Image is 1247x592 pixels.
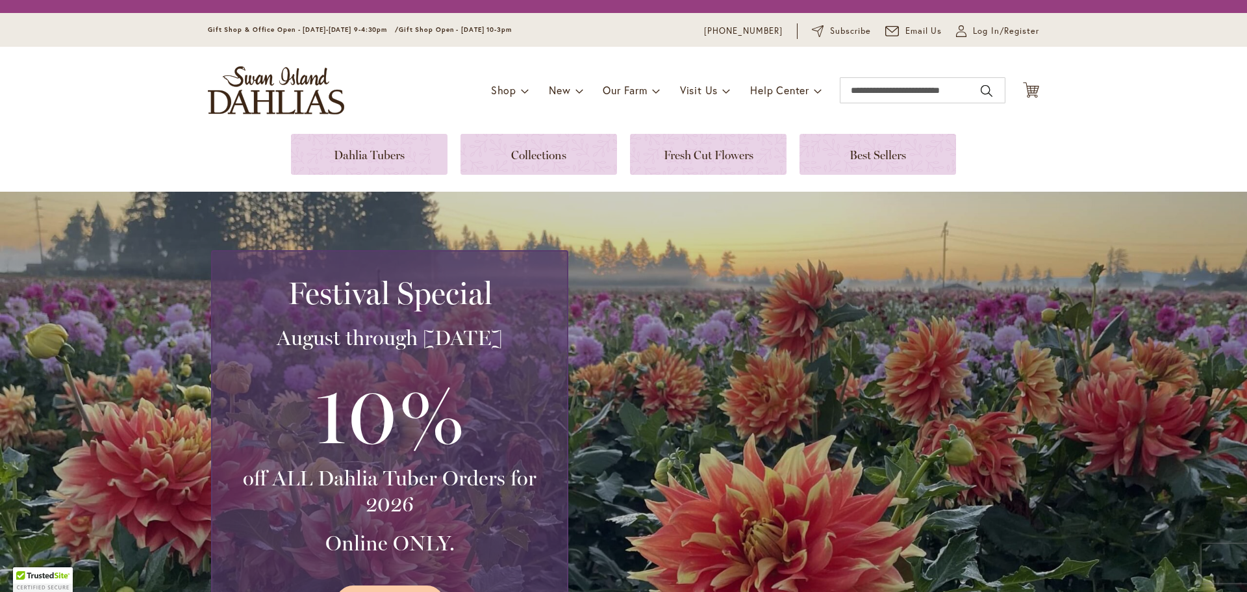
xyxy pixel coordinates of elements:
span: Help Center [750,83,809,97]
h3: Online ONLY. [228,530,551,556]
span: New [549,83,570,97]
h3: August through [DATE] [228,325,551,351]
span: Visit Us [680,83,718,97]
h3: 10% [228,364,551,465]
span: Gift Shop & Office Open - [DATE]-[DATE] 9-4:30pm / [208,25,399,34]
span: Shop [491,83,516,97]
a: store logo [208,66,344,114]
span: Subscribe [830,25,871,38]
span: Our Farm [603,83,647,97]
a: Subscribe [812,25,871,38]
a: [PHONE_NUMBER] [704,25,783,38]
a: Log In/Register [956,25,1039,38]
span: Log In/Register [973,25,1039,38]
h3: off ALL Dahlia Tuber Orders for 2026 [228,465,551,517]
a: Email Us [885,25,942,38]
h2: Festival Special [228,275,551,311]
span: Email Us [905,25,942,38]
span: Gift Shop Open - [DATE] 10-3pm [399,25,512,34]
